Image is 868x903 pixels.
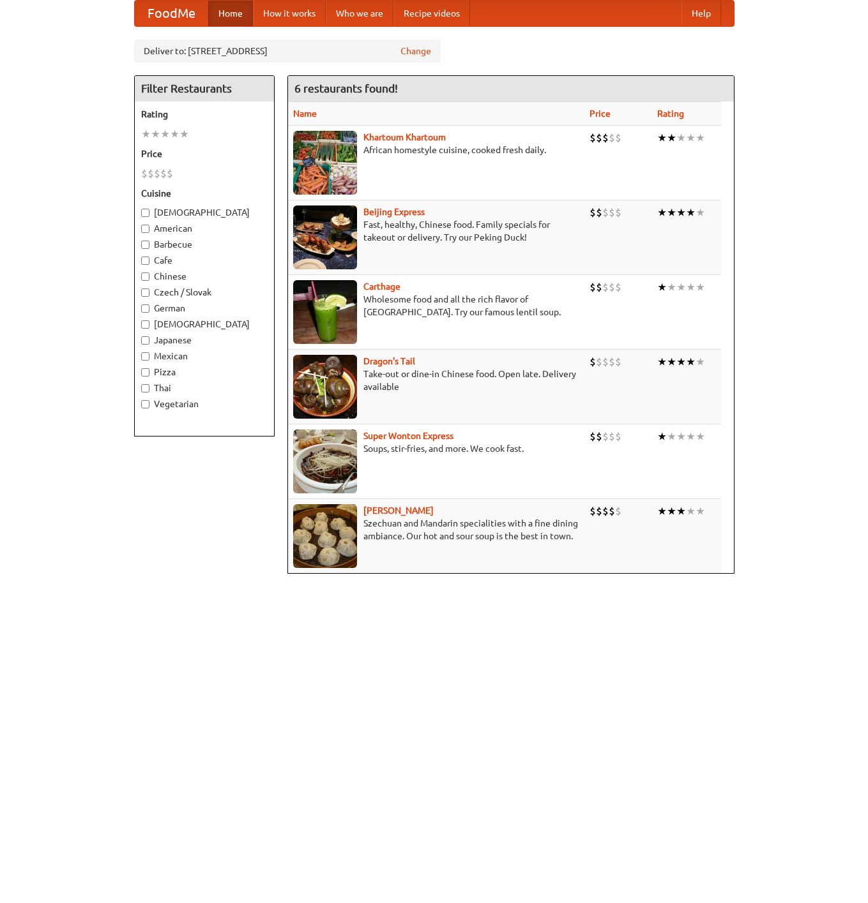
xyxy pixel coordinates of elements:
img: beijing.jpg [293,205,357,269]
input: Mexican [141,352,149,361]
li: ★ [686,131,696,145]
li: $ [602,280,609,294]
li: ★ [657,355,667,369]
li: $ [615,504,621,518]
li: ★ [686,205,696,220]
li: ★ [667,355,676,369]
p: Fast, healthy, Chinese food. Family specials for takeout or delivery. Try our Peking Duck! [293,218,579,244]
li: ★ [686,355,696,369]
p: Soups, stir-fries, and more. We cook fast. [293,442,579,455]
li: $ [609,205,615,220]
label: Czech / Slovak [141,286,268,299]
b: Super Wonton Express [363,431,453,441]
label: Japanese [141,334,268,347]
li: $ [602,429,609,444]
li: $ [596,355,602,369]
li: $ [615,355,621,369]
img: superwonton.jpg [293,429,357,493]
input: Pizza [141,368,149,377]
li: $ [141,167,148,181]
li: $ [609,504,615,518]
li: $ [590,205,596,220]
input: Japanese [141,336,149,345]
li: $ [596,429,602,444]
li: ★ [657,131,667,145]
a: How it works [253,1,326,26]
li: $ [609,131,615,145]
label: Barbecue [141,238,268,251]
li: ★ [676,131,686,145]
li: $ [602,205,609,220]
input: American [141,225,149,233]
li: ★ [667,429,676,444]
ng-pluralize: 6 restaurants found! [294,82,398,94]
input: Chinese [141,272,149,281]
li: $ [596,280,602,294]
h5: Rating [141,108,268,121]
li: ★ [676,355,686,369]
img: dragon.jpg [293,355,357,419]
a: Price [590,108,611,119]
li: $ [154,167,160,181]
a: Beijing Express [363,207,425,217]
li: $ [590,355,596,369]
li: ★ [657,429,667,444]
a: Dragon's Tail [363,356,415,366]
li: $ [596,504,602,518]
input: Vegetarian [141,400,149,408]
p: African homestyle cuisine, cooked fresh daily. [293,144,579,156]
img: khartoum.jpg [293,131,357,195]
img: carthage.jpg [293,280,357,344]
label: American [141,222,268,235]
li: ★ [657,504,667,518]
li: $ [590,504,596,518]
li: $ [615,205,621,220]
h4: Filter Restaurants [135,76,274,101]
li: ★ [667,205,676,220]
li: ★ [179,127,189,141]
input: German [141,304,149,313]
li: $ [148,167,154,181]
li: $ [590,280,596,294]
input: Thai [141,384,149,392]
li: ★ [676,205,686,220]
p: Szechuan and Mandarin specialities with a fine dining ambiance. Our hot and sour soup is the best... [293,517,579,542]
input: Cafe [141,257,149,265]
input: Barbecue [141,241,149,249]
a: [PERSON_NAME] [363,505,434,516]
a: Home [208,1,253,26]
li: ★ [667,280,676,294]
li: ★ [657,280,667,294]
img: shandong.jpg [293,504,357,568]
li: ★ [686,504,696,518]
input: [DEMOGRAPHIC_DATA] [141,320,149,329]
li: ★ [667,131,676,145]
a: Carthage [363,281,400,292]
li: $ [167,167,173,181]
li: $ [602,504,609,518]
li: $ [615,280,621,294]
input: [DEMOGRAPHIC_DATA] [141,209,149,217]
label: Thai [141,382,268,394]
li: ★ [696,131,705,145]
li: $ [609,429,615,444]
li: ★ [696,355,705,369]
li: ★ [141,127,151,141]
a: FoodMe [135,1,208,26]
label: [DEMOGRAPHIC_DATA] [141,318,268,331]
a: Help [681,1,721,26]
label: Cafe [141,254,268,267]
b: Khartoum Khartoum [363,132,446,142]
div: Deliver to: [STREET_ADDRESS] [134,40,441,63]
input: Czech / Slovak [141,288,149,297]
li: $ [590,429,596,444]
li: ★ [657,205,667,220]
li: $ [596,205,602,220]
li: $ [590,131,596,145]
label: German [141,302,268,315]
li: $ [609,280,615,294]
